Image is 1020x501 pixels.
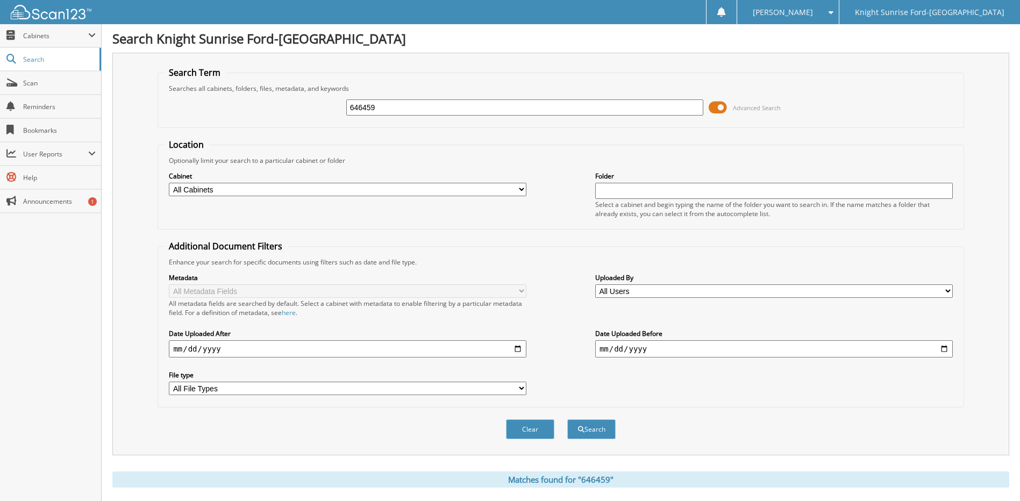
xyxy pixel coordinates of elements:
img: scan123-logo-white.svg [11,5,91,19]
label: Uploaded By [595,273,953,282]
label: Date Uploaded After [169,329,526,338]
legend: Additional Document Filters [163,240,288,252]
span: User Reports [23,149,88,159]
div: 1 [88,197,97,206]
input: start [169,340,526,357]
span: Knight Sunrise Ford-[GEOGRAPHIC_DATA] [855,9,1004,16]
span: Announcements [23,197,96,206]
label: Cabinet [169,171,526,181]
span: [PERSON_NAME] [753,9,813,16]
span: Help [23,173,96,182]
label: Metadata [169,273,526,282]
input: end [595,340,953,357]
span: Search [23,55,94,64]
span: Reminders [23,102,96,111]
div: All metadata fields are searched by default. Select a cabinet with metadata to enable filtering b... [169,299,526,317]
div: Optionally limit your search to a particular cabinet or folder [163,156,958,165]
span: Cabinets [23,31,88,40]
div: Enhance your search for specific documents using filters such as date and file type. [163,257,958,267]
label: Date Uploaded Before [595,329,953,338]
legend: Search Term [163,67,226,78]
div: Searches all cabinets, folders, files, metadata, and keywords [163,84,958,93]
span: Advanced Search [733,104,781,112]
div: Matches found for "646459" [112,471,1009,488]
span: Bookmarks [23,126,96,135]
button: Search [567,419,616,439]
a: here [282,308,296,317]
legend: Location [163,139,209,151]
label: Folder [595,171,953,181]
span: Scan [23,78,96,88]
button: Clear [506,419,554,439]
label: File type [169,370,526,380]
h1: Search Knight Sunrise Ford-[GEOGRAPHIC_DATA] [112,30,1009,47]
div: Select a cabinet and begin typing the name of the folder you want to search in. If the name match... [595,200,953,218]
